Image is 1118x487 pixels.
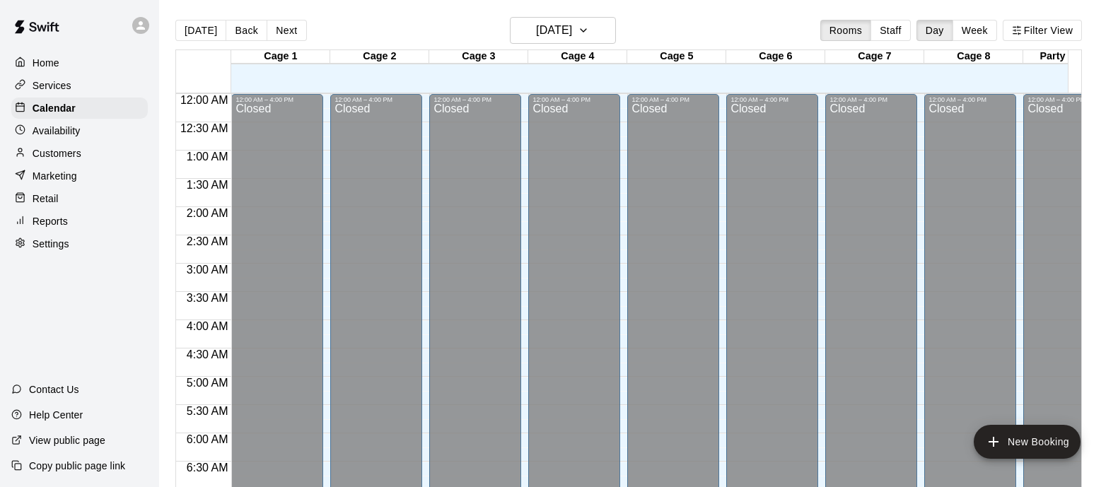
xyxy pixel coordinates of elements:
[231,50,330,64] div: Cage 1
[334,96,418,103] div: 12:00 AM – 4:00 PM
[33,237,69,251] p: Settings
[11,165,148,187] a: Marketing
[11,211,148,232] a: Reports
[11,52,148,74] a: Home
[820,20,871,41] button: Rooms
[974,425,1081,459] button: add
[631,96,715,103] div: 12:00 AM – 4:00 PM
[183,264,232,276] span: 3:00 AM
[183,462,232,474] span: 6:30 AM
[510,17,616,44] button: [DATE]
[330,50,429,64] div: Cage 2
[183,320,232,332] span: 4:00 AM
[183,292,232,304] span: 3:30 AM
[235,96,319,103] div: 12:00 AM – 4:00 PM
[29,382,79,397] p: Contact Us
[825,50,924,64] div: Cage 7
[429,50,528,64] div: Cage 3
[267,20,306,41] button: Next
[1003,20,1082,41] button: Filter View
[528,50,627,64] div: Cage 4
[183,151,232,163] span: 1:00 AM
[29,459,125,473] p: Copy public page link
[11,120,148,141] a: Availability
[183,433,232,445] span: 6:00 AM
[11,75,148,96] a: Services
[953,20,997,41] button: Week
[183,207,232,219] span: 2:00 AM
[928,96,1012,103] div: 12:00 AM – 4:00 PM
[916,20,953,41] button: Day
[627,50,726,64] div: Cage 5
[183,348,232,360] span: 4:30 AM
[183,235,232,247] span: 2:30 AM
[33,146,81,160] p: Customers
[11,233,148,254] a: Settings
[11,98,148,119] a: Calendar
[33,78,71,93] p: Services
[726,50,825,64] div: Cage 6
[870,20,911,41] button: Staff
[183,179,232,191] span: 1:30 AM
[183,377,232,389] span: 5:00 AM
[532,96,616,103] div: 12:00 AM – 4:00 PM
[33,56,59,70] p: Home
[924,50,1023,64] div: Cage 8
[183,405,232,417] span: 5:30 AM
[33,124,81,138] p: Availability
[730,96,814,103] div: 12:00 AM – 4:00 PM
[33,214,68,228] p: Reports
[33,169,77,183] p: Marketing
[11,143,148,164] a: Customers
[29,408,83,422] p: Help Center
[433,96,517,103] div: 12:00 AM – 4:00 PM
[1027,96,1111,103] div: 12:00 AM – 4:00 PM
[11,188,148,209] a: Retail
[177,94,232,106] span: 12:00 AM
[536,20,572,40] h6: [DATE]
[29,433,105,447] p: View public page
[33,192,59,206] p: Retail
[33,101,76,115] p: Calendar
[177,122,232,134] span: 12:30 AM
[226,20,267,41] button: Back
[829,96,913,103] div: 12:00 AM – 4:00 PM
[175,20,226,41] button: [DATE]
